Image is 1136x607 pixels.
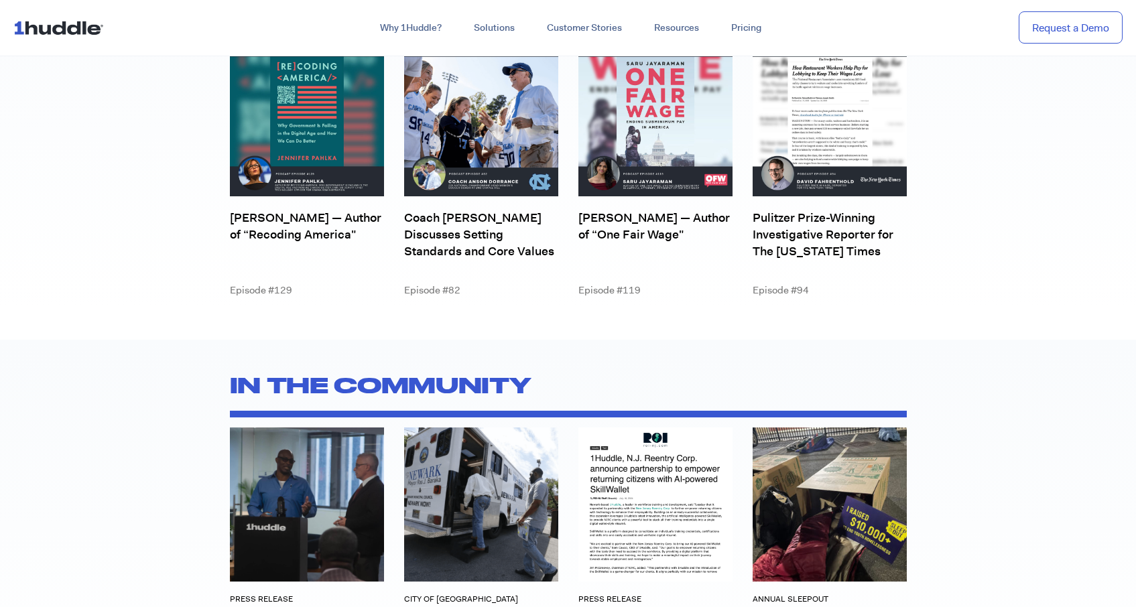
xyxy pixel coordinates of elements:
[531,16,638,40] a: Customer Stories
[753,210,893,259] a: Pulitzer Prize-Winning Investigative Reporter for The [US_STATE] Times
[230,594,293,604] a: Press Release
[578,594,641,604] a: Press Release
[13,15,109,40] img: ...
[458,16,531,40] a: Solutions
[578,283,641,297] a: Episode #119
[753,594,828,604] a: Annual Sleepout
[230,366,907,404] h2: In the community
[715,16,777,40] a: Pricing
[1019,11,1123,44] a: Request a Demo
[230,210,381,243] a: [PERSON_NAME] — Author of “Recoding America"
[404,210,554,259] a: Coach [PERSON_NAME] Discusses Setting Standards and Core Values
[230,283,292,297] a: Episode #129
[638,16,715,40] a: Resources
[578,210,730,243] a: [PERSON_NAME] — Author of “One Fair Wage"
[404,283,460,297] a: Episode #82
[404,594,518,604] a: City of [GEOGRAPHIC_DATA]
[753,283,809,297] a: Episode #94
[364,16,458,40] a: Why 1Huddle?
